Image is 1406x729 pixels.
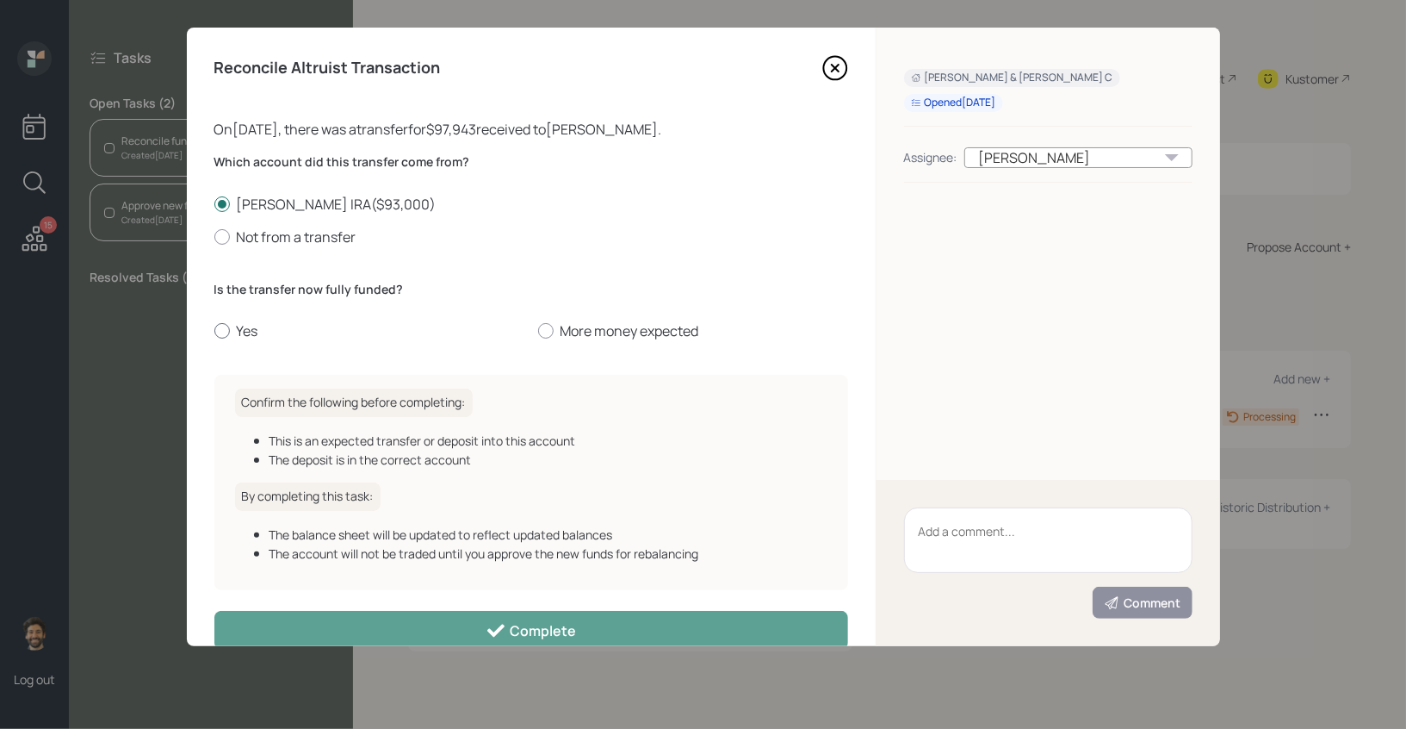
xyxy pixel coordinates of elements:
div: This is an expected transfer or deposit into this account [269,432,827,450]
div: Complete [486,620,576,641]
div: Comment [1104,595,1181,612]
label: Which account did this transfer come from? [214,153,848,171]
div: The deposit is in the correct account [269,451,827,469]
h6: Confirm the following before completing: [235,389,473,417]
label: Is the transfer now fully funded? [214,281,848,298]
div: The balance sheet will be updated to reflect updated balances [269,526,827,544]
div: The account will not be traded until you approve the new funds for rebalancing [269,545,827,563]
div: Opened [DATE] [911,96,996,110]
div: On [DATE] , there was a transfer for $97,943 received to [PERSON_NAME] . [214,119,848,140]
div: [PERSON_NAME] & [PERSON_NAME] C [911,71,1113,85]
div: Assignee: [904,148,957,166]
h6: By completing this task: [235,483,381,511]
button: Complete [214,611,848,650]
label: Not from a transfer [214,227,848,246]
div: [PERSON_NAME] [964,147,1192,168]
h4: Reconcile Altruist Transaction [214,59,441,78]
label: Yes [214,321,524,340]
label: More money expected [538,321,848,340]
label: [PERSON_NAME] IRA ( $93,000 ) [214,195,848,214]
button: Comment [1093,587,1192,619]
